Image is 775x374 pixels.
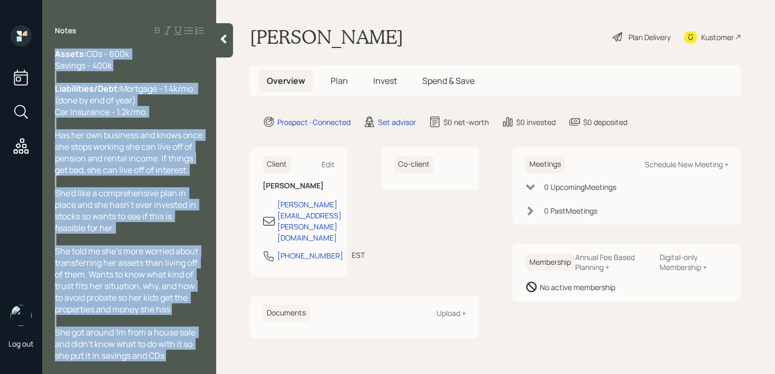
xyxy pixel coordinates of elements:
div: Edit [322,159,335,169]
span: Has her own business and knows once she stops working she can live off of pension and rental inco... [55,129,204,176]
img: retirable_logo.png [11,305,32,326]
div: Kustomer [701,32,734,43]
div: $0 net-worth [443,117,489,128]
div: Upload + [437,308,466,318]
h6: Membership [525,254,575,271]
span: Overview [267,75,305,87]
div: $0 invested [516,117,556,128]
h6: Co-client [394,156,434,173]
div: 0 Past Meeting s [544,205,597,216]
span: She got around 1m from a house sale and didn't know what to do with it so she put it in savings a... [55,327,197,361]
h6: [PERSON_NAME] [263,181,335,190]
h6: Client [263,156,291,173]
div: Digital-only Membership + [660,252,729,272]
div: No active membership [540,282,615,293]
div: Log out [8,339,34,349]
div: Plan Delivery [628,32,671,43]
div: 0 Upcoming Meeting s [544,181,616,193]
div: [PHONE_NUMBER] [277,250,343,261]
span: Spend & Save [422,75,474,87]
div: Prospect · Connected [277,117,351,128]
div: $0 deposited [583,117,627,128]
span: She told me she's more worried about transferring her assets than living off of them. Wants to kn... [55,245,200,315]
span: Invest [373,75,397,87]
span: She'd like a comprehensive plan in place and she hasn't ever invested in stocks so wants to see i... [55,187,198,234]
span: CDs - 600k Savings - 400k [55,48,131,71]
div: Set advisor [378,117,416,128]
div: [PERSON_NAME][EMAIL_ADDRESS][PERSON_NAME][DOMAIN_NAME] [277,199,342,243]
h1: [PERSON_NAME] [250,25,403,49]
span: Plan [331,75,348,87]
div: Schedule New Meeting + [645,159,729,169]
label: Notes [55,25,76,36]
h6: Documents [263,304,310,322]
span: Liabilities/Debt: [55,83,120,94]
div: Annual Fee Based Planning + [575,252,651,272]
div: EST [352,250,365,261]
h6: Meetings [525,156,565,173]
span: Assets: [55,48,86,60]
span: Mortgage - 1.4k/mo. (done by end of year) Car Insurance - 1.2k/mo. [55,83,197,118]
